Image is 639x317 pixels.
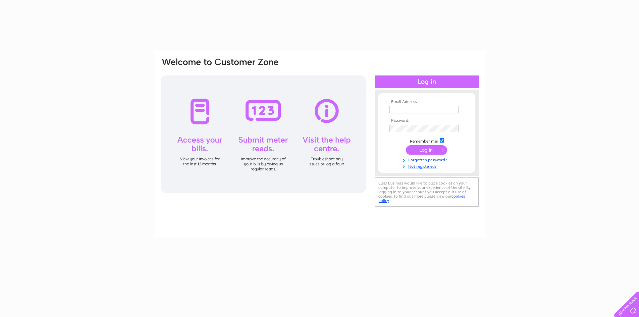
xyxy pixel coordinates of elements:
[389,156,466,163] a: Forgotten password?
[388,118,466,123] th: Password:
[378,194,465,203] a: cookies policy
[406,145,447,155] input: Submit
[389,163,466,169] a: Not registered?
[388,100,466,104] th: Email Address:
[388,137,466,144] td: Remember me?
[375,177,479,207] div: Clear Business would like to place cookies on your computer to improve your experience of the sit...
